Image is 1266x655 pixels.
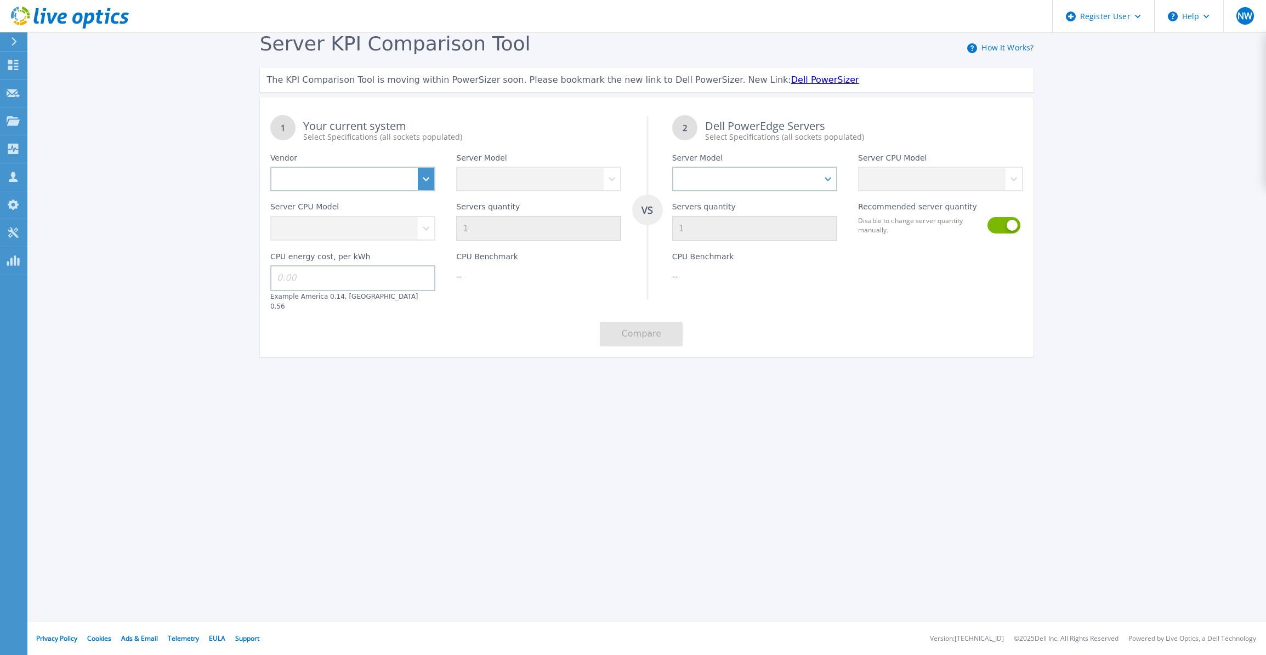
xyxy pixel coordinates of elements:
[281,122,286,133] tspan: 1
[858,202,977,215] label: Recommended server quantity
[705,132,1023,143] div: Select Specifications (all sockets populated)
[303,132,621,143] div: Select Specifications (all sockets populated)
[36,634,77,643] a: Privacy Policy
[858,216,981,235] label: Disable to change server quantity manually.
[270,252,371,265] label: CPU energy cost, per kWh
[672,153,723,167] label: Server Model
[456,202,520,215] label: Servers quantity
[303,121,621,143] div: Your current system
[682,122,687,133] tspan: 2
[121,634,158,643] a: Ads & Email
[270,202,339,215] label: Server CPU Model
[1237,12,1252,20] span: NW
[672,271,837,282] div: --
[1014,635,1119,642] li: © 2025 Dell Inc. All Rights Reserved
[705,121,1023,143] div: Dell PowerEdge Servers
[456,252,518,265] label: CPU Benchmark
[791,75,859,85] a: Dell PowerSizer
[456,271,621,282] div: --
[858,153,927,167] label: Server CPU Model
[456,153,507,167] label: Server Model
[270,153,297,167] label: Vendor
[270,265,435,291] input: 0.00
[1128,635,1256,642] li: Powered by Live Optics, a Dell Technology
[641,203,653,217] tspan: VS
[87,634,111,643] a: Cookies
[981,42,1034,53] a: How It Works?
[672,252,734,265] label: CPU Benchmark
[209,634,225,643] a: EULA
[266,75,791,85] span: The KPI Comparison Tool is moving within PowerSizer soon. Please bookmark the new link to Dell Po...
[600,322,683,346] button: Compare
[168,634,199,643] a: Telemetry
[270,293,418,310] label: Example America 0.14, [GEOGRAPHIC_DATA] 0.56
[235,634,259,643] a: Support
[260,32,531,55] span: Server KPI Comparison Tool
[930,635,1004,642] li: Version: [TECHNICAL_ID]
[672,202,736,215] label: Servers quantity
